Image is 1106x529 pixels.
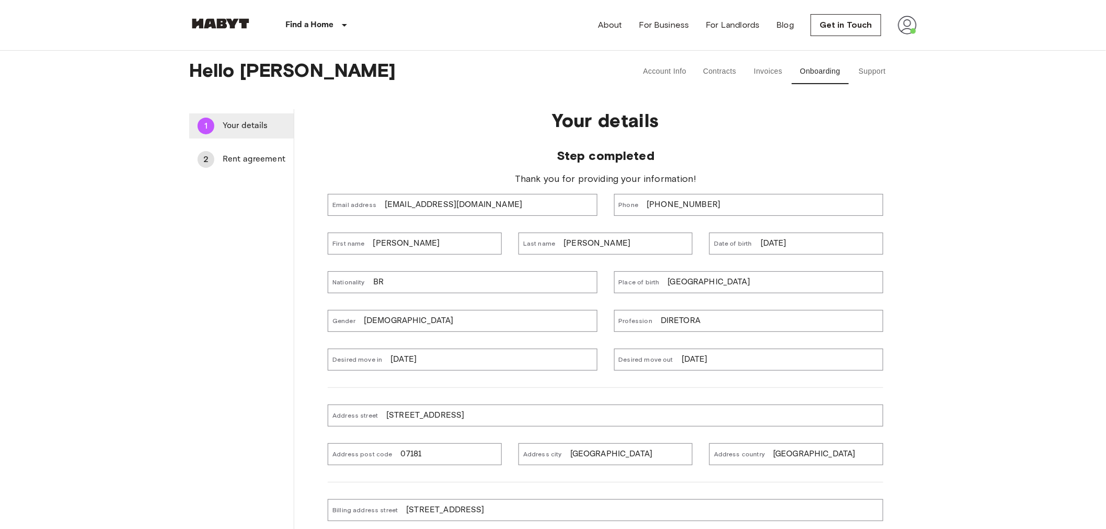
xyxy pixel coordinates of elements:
p: [DEMOGRAPHIC_DATA] [364,315,454,327]
span: Gender [332,316,355,326]
span: Address country [714,450,765,459]
span: Desired move out [619,355,673,364]
span: Email address [332,200,376,210]
p: [STREET_ADDRESS] [406,504,484,516]
p: [PERSON_NAME] [373,237,440,250]
p: [GEOGRAPHIC_DATA] [773,448,856,461]
span: Last name [523,239,555,248]
p: [DATE] [682,353,708,366]
button: Onboarding [792,59,849,84]
p: DIRETORA [661,315,700,327]
a: Get in Touch [811,14,881,36]
div: 2Rent agreement [189,147,294,172]
a: About [598,19,623,31]
span: Address post code [332,450,393,459]
p: [DATE] [761,237,787,250]
p: [STREET_ADDRESS] [386,409,464,422]
span: First name [332,239,365,248]
p: [PHONE_NUMBER] [647,199,720,211]
span: Address city [523,450,562,459]
span: Address street [332,411,378,420]
span: Billing address street [332,505,398,515]
span: Place of birth [619,278,660,287]
span: Hello [PERSON_NAME] [189,59,606,84]
p: [PERSON_NAME] [563,237,630,250]
button: Account Info [635,59,695,84]
span: Desired move in [332,355,382,364]
p: Your details [328,109,883,131]
button: Support [849,59,896,84]
button: Contracts [695,59,745,84]
span: Your details [223,120,285,132]
p: [DATE] [390,353,417,366]
span: Profession [619,316,653,326]
a: Blog [777,19,794,31]
span: Phone [619,200,639,210]
p: 07181 [401,448,422,461]
span: Step completed [328,148,883,164]
div: 2 [198,151,214,168]
span: Rent agreement [223,153,285,166]
p: [EMAIL_ADDRESS][DOMAIN_NAME] [385,199,522,211]
button: Invoices [745,59,792,84]
div: 1Your details [189,113,294,139]
p: [GEOGRAPHIC_DATA] [668,276,751,289]
span: Thank you for providing your information! [328,172,883,186]
img: avatar [898,16,917,34]
p: Find a Home [285,19,334,31]
span: Nationality [332,278,365,287]
p: BR [373,276,384,289]
div: 1 [198,118,214,134]
a: For Landlords [706,19,760,31]
a: For Business [639,19,689,31]
span: Date of birth [714,239,752,248]
p: [GEOGRAPHIC_DATA] [570,448,653,461]
img: Habyt [189,18,252,29]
